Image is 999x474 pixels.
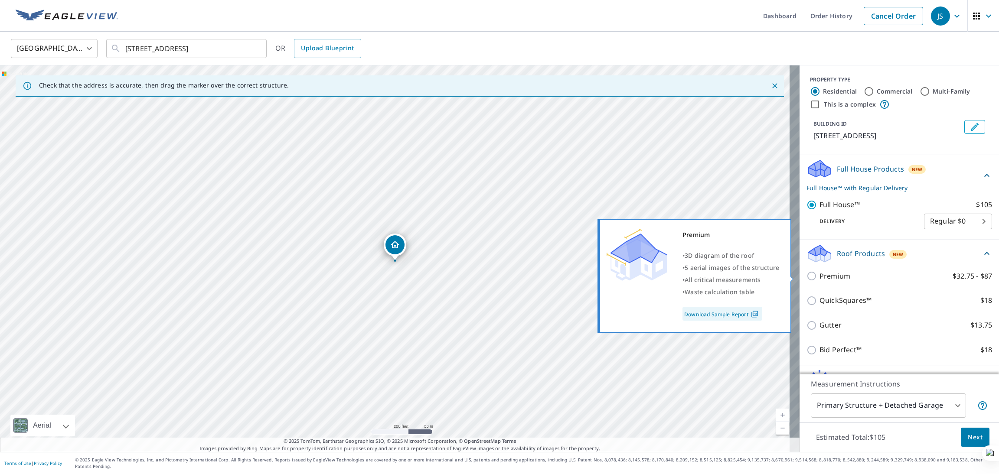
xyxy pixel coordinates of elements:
[813,130,961,141] p: [STREET_ADDRESS]
[819,344,862,355] p: Bid Perfect™
[968,432,983,443] span: Next
[824,100,876,109] label: This is a complex
[30,415,54,436] div: Aerial
[806,159,992,192] div: Full House ProductsNewFull House™ with Regular Delivery
[893,251,904,258] span: New
[4,460,31,466] a: Terms of Use
[819,295,872,306] p: QuickSquares™
[980,295,992,306] p: $18
[125,36,249,61] input: Search by address or latitude-longitude
[924,209,992,234] div: Regular $0
[464,438,500,444] a: OpenStreetMap
[964,120,985,134] button: Edit building 1
[384,234,406,260] div: Dropped pin, building 1, Residential property, 7 Tex Ct Islip, NY 11751
[806,243,992,264] div: Roof ProductsNew
[912,166,923,173] span: New
[284,438,516,445] span: © 2025 TomTom, Earthstar Geographics SIO, © 2025 Microsoft Corporation, ©
[809,428,892,447] p: Estimated Total: $105
[776,422,789,435] a: Current Level 17, Zoom Out
[813,120,847,127] p: BUILDING ID
[11,36,98,61] div: [GEOGRAPHIC_DATA]
[837,248,885,259] p: Roof Products
[607,229,667,281] img: Premium
[864,7,923,25] a: Cancel Order
[953,271,992,282] p: $32.75 - $87
[811,379,988,389] p: Measurement Instructions
[933,87,970,96] label: Multi-Family
[819,199,860,210] p: Full House™
[970,320,992,331] p: $13.75
[682,307,762,321] a: Download Sample Report
[294,39,361,58] a: Upload Blueprint
[977,400,988,411] span: Your report will include the primary structure and a detached garage if one exists.
[682,286,780,298] div: •
[682,274,780,286] div: •
[749,310,761,318] img: Pdf Icon
[931,6,950,26] div: JS
[810,76,989,84] div: PROPERTY TYPE
[877,87,913,96] label: Commercial
[819,271,850,282] p: Premium
[275,39,361,58] div: OR
[837,164,904,174] p: Full House Products
[776,409,789,422] a: Current Level 17, Zoom In
[819,320,842,331] p: Gutter
[682,250,780,262] div: •
[961,428,989,447] button: Next
[682,262,780,274] div: •
[682,229,780,241] div: Premium
[685,288,754,296] span: Waste calculation table
[10,415,75,436] div: Aerial
[976,199,992,210] p: $105
[685,263,779,272] span: 5 aerial images of the structure
[502,438,516,444] a: Terms
[685,251,754,260] span: 3D diagram of the roof
[823,87,857,96] label: Residential
[806,183,982,192] p: Full House™ with Regular Delivery
[811,393,966,418] div: Primary Structure + Detached Garage
[980,344,992,355] p: $18
[806,218,924,225] p: Delivery
[769,80,780,91] button: Close
[16,10,118,23] img: EV Logo
[34,460,62,466] a: Privacy Policy
[39,81,289,89] p: Check that the address is accurate, then drag the marker over the correct structure.
[685,276,761,284] span: All critical measurements
[75,457,995,470] p: © 2025 Eagle View Technologies, Inc. and Pictometry International Corp. All Rights Reserved. Repo...
[4,461,62,466] p: |
[301,43,354,54] span: Upload Blueprint
[806,370,992,390] div: Solar ProductsNew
